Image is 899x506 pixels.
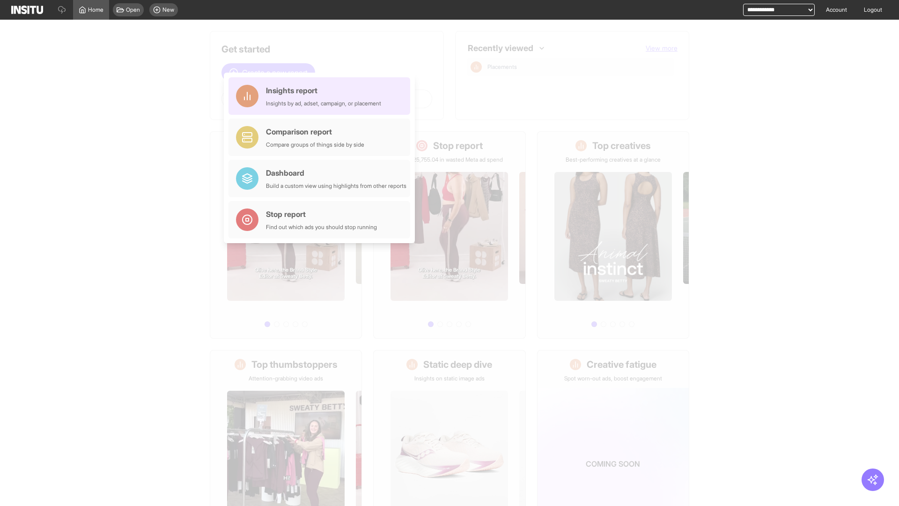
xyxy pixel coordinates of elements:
div: Compare groups of things side by side [266,141,364,149]
div: Find out which ads you should stop running [266,223,377,231]
div: Comparison report [266,126,364,137]
div: Stop report [266,208,377,220]
div: Dashboard [266,167,406,179]
div: Insights by ad, adset, campaign, or placement [266,100,381,107]
span: Open [126,6,140,14]
img: Logo [11,6,43,14]
span: Home [88,6,103,14]
div: Build a custom view using highlights from other reports [266,182,406,190]
div: Insights report [266,85,381,96]
span: New [162,6,174,14]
